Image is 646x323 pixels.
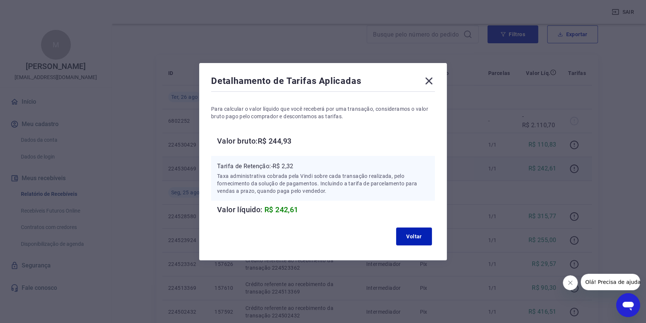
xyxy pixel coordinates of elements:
[217,204,435,216] h6: Valor líquido:
[616,293,640,317] iframe: Botão para abrir a janela de mensagens
[264,205,298,214] span: R$ 242,61
[217,162,429,171] p: Tarifa de Retenção: -R$ 2,32
[396,228,432,245] button: Voltar
[217,135,435,147] h6: Valor bruto: R$ 244,93
[211,75,435,90] div: Detalhamento de Tarifas Aplicadas
[581,274,640,290] iframe: Mensagem da empresa
[217,172,429,195] p: Taxa administrativa cobrada pela Vindi sobre cada transação realizada, pelo fornecimento da soluç...
[563,275,578,290] iframe: Fechar mensagem
[4,5,63,11] span: Olá! Precisa de ajuda?
[211,105,435,120] p: Para calcular o valor líquido que você receberá por uma transação, consideramos o valor bruto pag...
